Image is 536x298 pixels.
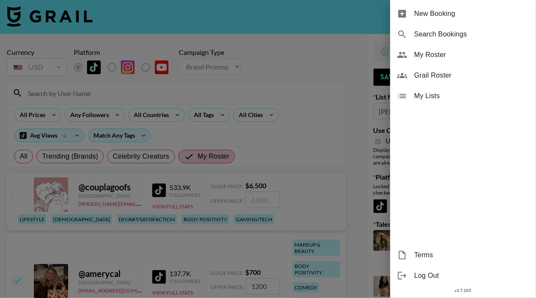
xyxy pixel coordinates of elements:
div: My Lists [390,86,536,106]
span: Log Out [414,271,529,281]
div: Grail Roster [390,65,536,86]
span: Search Bookings [414,29,529,39]
div: Search Bookings [390,24,536,45]
span: My Roster [414,50,529,60]
span: My Lists [414,91,529,101]
div: Terms [390,245,536,265]
span: Grail Roster [414,70,529,81]
span: New Booking [414,9,529,19]
div: My Roster [390,45,536,65]
div: v 1.7.105 [390,286,536,295]
div: Log Out [390,265,536,286]
span: Terms [414,250,529,260]
div: New Booking [390,3,536,24]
